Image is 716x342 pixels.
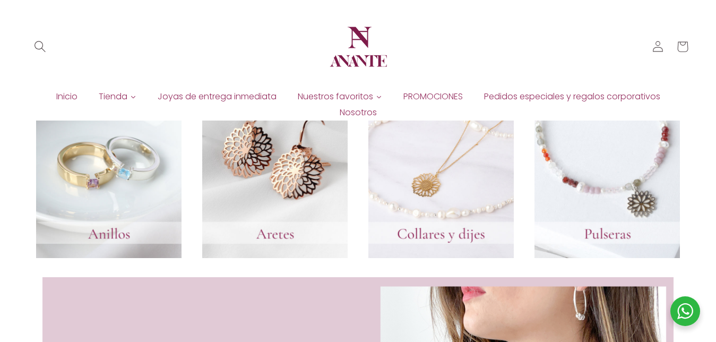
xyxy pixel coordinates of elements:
[287,89,393,105] a: Nuestros favoritos
[298,91,373,102] span: Nuestros favoritos
[322,11,394,83] a: Anante Joyería | Diseño en plata y oro
[147,89,287,105] a: Joyas de entrega inmediata
[484,91,660,102] span: Pedidos especiales y regalos corporativos
[99,91,127,102] span: Tienda
[88,89,147,105] a: Tienda
[28,35,53,59] summary: Búsqueda
[403,91,463,102] span: PROMOCIONES
[326,15,390,79] img: Anante Joyería | Diseño en plata y oro
[340,107,377,118] span: Nosotros
[56,91,77,102] span: Inicio
[46,89,88,105] a: Inicio
[329,105,387,121] a: Nosotros
[473,89,671,105] a: Pedidos especiales y regalos corporativos
[158,91,277,102] span: Joyas de entrega inmediata
[393,89,473,105] a: PROMOCIONES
